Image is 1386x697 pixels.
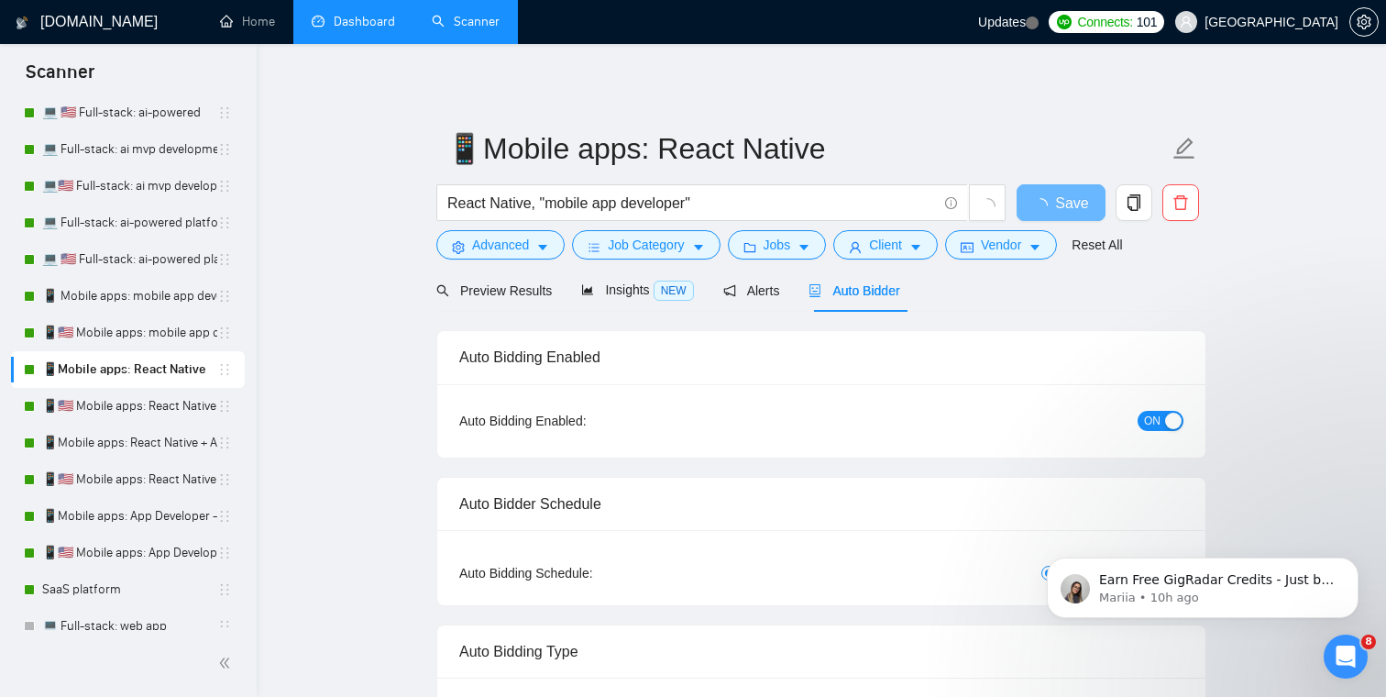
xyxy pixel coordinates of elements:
a: 💻🇺🇸 Full-stack: ai mvp development [42,168,217,205]
span: loading [979,198,995,215]
span: Preview Results [436,283,552,298]
a: 📱🇺🇸 Mobile apps: App Developer - titles [42,535,217,571]
a: Reset All [1072,235,1122,255]
button: copy [1116,184,1152,221]
div: Auto Bidding Enabled [459,331,1183,383]
span: loading [1033,198,1055,213]
input: Search Freelance Jobs... [447,192,937,215]
span: Advanced [472,235,529,255]
span: idcard [961,240,973,254]
span: caret-down [536,240,549,254]
span: folder [743,240,756,254]
span: double-left [218,654,236,672]
a: 📱🇺🇸 Mobile apps: mobile app developer [42,315,217,351]
a: 📱Mobile apps: React Native [42,351,217,388]
span: holder [217,472,232,487]
li: 💻 Full-stack: ai mvp development [11,131,245,168]
span: holder [217,546,232,560]
span: user [1180,16,1193,28]
li: 📱Mobile apps: React Native + AI integration [11,425,245,461]
span: holder [217,216,232,230]
a: SaaS platform [42,571,217,608]
li: 📱Mobile apps: React Native [11,351,245,388]
li: 💻 🇺🇸 Full-stack: ai-powered platform [11,241,245,278]
span: holder [217,142,232,157]
span: caret-down [1028,240,1041,254]
span: Vendor [981,235,1021,255]
li: 📱Mobile apps: App Developer - titles [11,498,245,535]
li: 💻 Full-stack: web app [11,608,245,645]
span: NEW [654,281,694,301]
button: settingAdvancedcaret-down [436,230,565,260]
a: searchScanner [432,14,500,29]
span: user [849,240,862,254]
a: 💻 🇺🇸 Full-stack: ai-powered platform [42,241,217,278]
span: notification [723,284,736,297]
div: Auto Bidding Schedule: [459,563,700,583]
span: Connects: [1077,12,1132,32]
a: 📱Mobile apps: React Native + AI integration [42,425,217,461]
span: area-chart [581,283,594,296]
a: 📱Mobile apps: App Developer - titles [42,498,217,535]
a: 📱🇺🇸 Mobile apps: React Native [42,388,217,425]
span: Jobs [764,235,791,255]
a: dashboardDashboard [312,14,395,29]
a: homeHome [220,14,275,29]
iframe: Intercom live chat [1324,635,1368,679]
li: 📱🇺🇸 Mobile apps: App Developer - titles [11,535,245,571]
button: setting [1349,7,1379,37]
a: 💻 Full-stack: web app [42,608,217,645]
span: Updates [978,15,1026,29]
img: upwork-logo.png [1057,15,1072,29]
span: holder [217,362,232,377]
button: Save [1017,184,1105,221]
span: caret-down [692,240,705,254]
span: caret-down [797,240,810,254]
button: folderJobscaret-down [728,230,827,260]
button: userClientcaret-down [833,230,938,260]
div: Auto Bidder Schedule [459,478,1183,530]
span: holder [217,289,232,304]
span: holder [217,105,232,120]
span: robot [808,284,821,297]
span: holder [217,326,232,340]
li: 💻 🇺🇸 Full-stack: ai-powered [11,94,245,131]
span: holder [217,179,232,194]
li: 📱🇺🇸 Mobile apps: mobile app developer [11,315,245,351]
span: holder [217,399,232,414]
span: Alerts [723,283,780,298]
span: ON [1144,411,1160,431]
a: 💻 🇺🇸 Full-stack: ai-powered [42,94,217,131]
button: delete [1162,184,1199,221]
li: 📱🇺🇸 Mobile apps: React Native [11,388,245,425]
span: info-circle [945,197,957,209]
span: Insights [581,282,693,297]
a: 📱🇺🇸 Mobile apps: React Native + AI integration [42,461,217,498]
a: 💻 Full-stack: ai mvp development [42,131,217,168]
li: 💻 Full-stack: ai-powered platform [11,205,245,241]
div: Auto Bidding Type [459,625,1183,678]
button: barsJob Categorycaret-down [572,230,720,260]
span: Auto Bidder [808,283,899,298]
span: search [436,284,449,297]
a: 📱 Mobile apps: mobile app developer [42,278,217,315]
span: setting [452,240,465,254]
span: Scanner [11,59,109,97]
span: copy [1116,194,1151,211]
span: setting [1350,15,1378,29]
span: bars [588,240,600,254]
span: holder [217,509,232,524]
li: SaaS platform [11,571,245,608]
button: idcardVendorcaret-down [945,230,1057,260]
span: holder [217,252,232,267]
li: 💻🇺🇸 Full-stack: ai mvp development [11,168,245,205]
li: 📱🇺🇸 Mobile apps: React Native + AI integration [11,461,245,498]
span: delete [1163,194,1198,211]
input: Scanner name... [446,126,1169,171]
img: logo [16,8,28,38]
span: Save [1055,192,1088,215]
